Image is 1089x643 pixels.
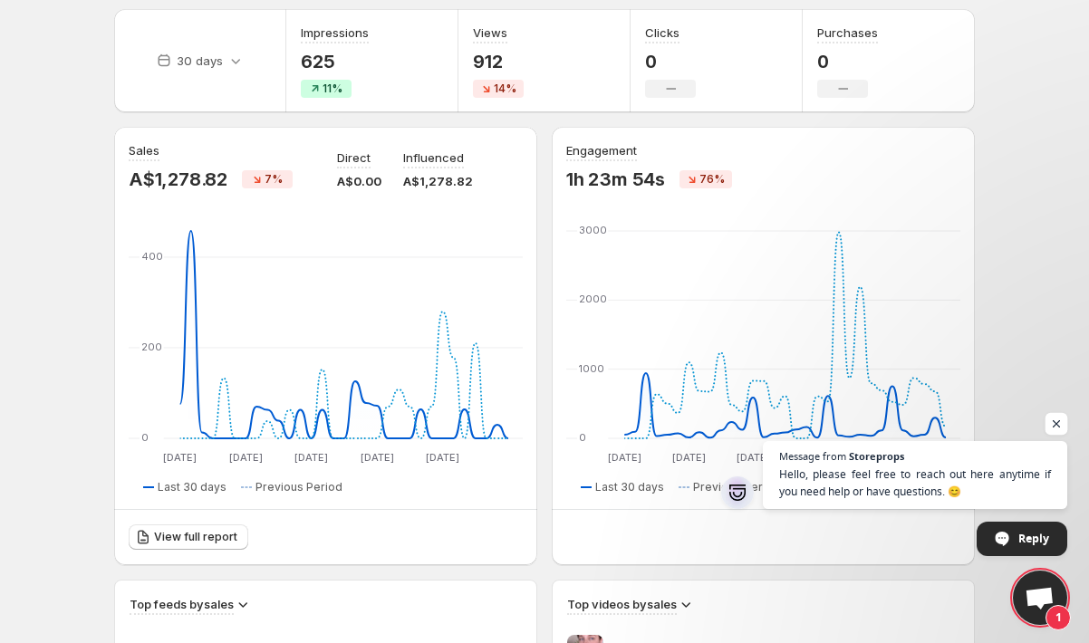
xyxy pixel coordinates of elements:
[337,172,381,190] p: A$0.00
[1013,571,1067,625] div: Open chat
[672,451,706,464] text: [DATE]
[294,451,328,464] text: [DATE]
[337,149,371,167] p: Direct
[163,451,197,464] text: [DATE]
[141,431,149,444] text: 0
[426,451,459,464] text: [DATE]
[177,52,223,70] p: 30 days
[255,480,342,494] span: Previous Period
[403,172,473,190] p: A$1,278.82
[579,224,607,236] text: 3000
[566,168,665,190] p: 1h 23m 54s
[403,149,464,167] p: Influenced
[158,480,226,494] span: Last 30 days
[141,250,163,263] text: 400
[779,465,1051,500] span: Hello, please feel free to reach out here anytime if you need help or have questions. 😊
[645,24,679,42] h3: Clicks
[229,451,263,464] text: [DATE]
[129,524,248,550] a: View full report
[130,595,234,613] h3: Top feeds by sales
[579,293,607,305] text: 2000
[265,172,283,187] span: 7%
[301,24,369,42] h3: Impressions
[817,24,878,42] h3: Purchases
[129,141,159,159] h3: Sales
[494,82,516,96] span: 14%
[361,451,394,464] text: [DATE]
[154,530,237,544] span: View full report
[817,51,878,72] p: 0
[608,451,641,464] text: [DATE]
[473,24,507,42] h3: Views
[1018,523,1049,554] span: Reply
[849,451,904,461] span: Storeprops
[129,168,227,190] p: A$1,278.82
[323,82,342,96] span: 11%
[579,362,604,375] text: 1000
[567,595,677,613] h3: Top videos by sales
[579,431,586,444] text: 0
[1046,605,1071,630] span: 1
[693,480,780,494] span: Previous Period
[645,51,696,72] p: 0
[779,451,846,461] span: Message from
[301,51,369,72] p: 625
[737,451,770,464] text: [DATE]
[473,51,524,72] p: 912
[699,172,725,187] span: 76%
[141,341,162,353] text: 200
[566,141,637,159] h3: Engagement
[595,480,664,494] span: Last 30 days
